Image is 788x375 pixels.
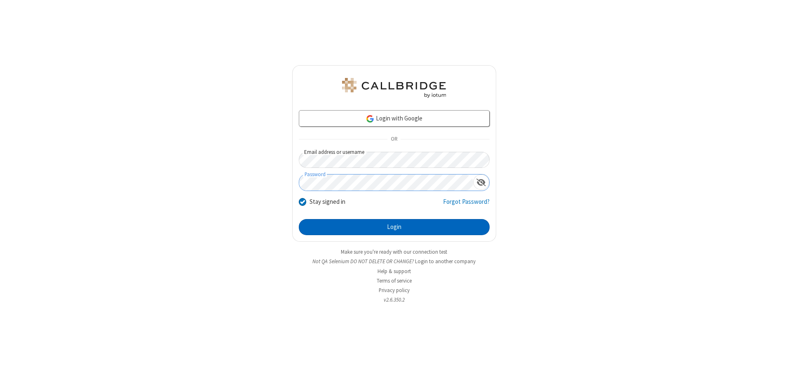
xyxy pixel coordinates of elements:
a: Help & support [378,268,411,275]
button: Login to another company [415,257,476,265]
img: QA Selenium DO NOT DELETE OR CHANGE [340,78,448,98]
a: Privacy policy [379,287,410,294]
li: v2.6.350.2 [292,296,496,304]
li: Not QA Selenium DO NOT DELETE OR CHANGE? [292,257,496,265]
a: Terms of service [377,277,412,284]
input: Password [299,175,473,191]
a: Login with Google [299,110,490,127]
div: Show password [473,175,489,190]
span: OR [387,134,401,145]
input: Email address or username [299,152,490,168]
a: Make sure you're ready with our connection test [341,248,447,255]
label: Stay signed in [310,197,345,207]
a: Forgot Password? [443,197,490,213]
button: Login [299,219,490,236]
img: google-icon.png [366,114,375,123]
